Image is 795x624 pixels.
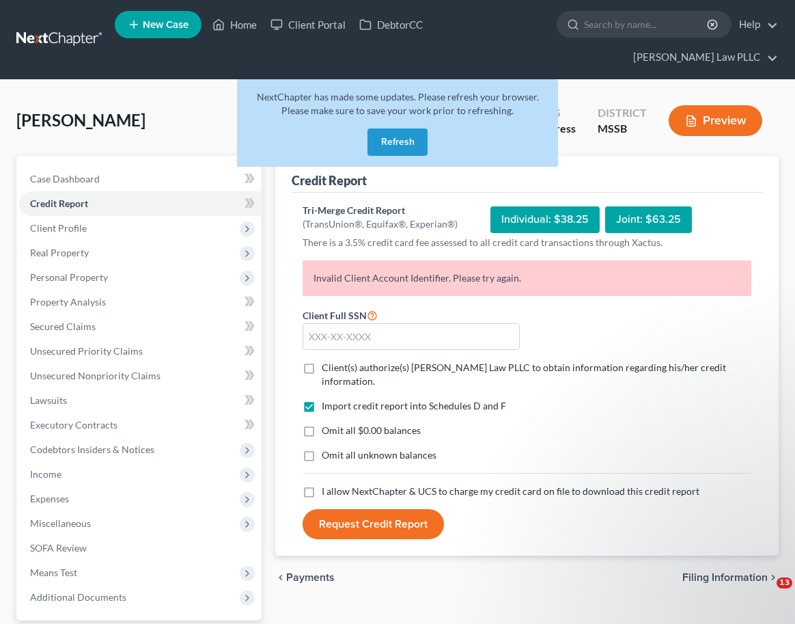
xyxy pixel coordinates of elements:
div: MSSB [598,121,647,137]
span: SOFA Review [30,542,87,554]
button: Refresh [367,128,428,156]
span: Unsecured Nonpriority Claims [30,370,161,381]
input: XXX-XX-XXXX [303,323,520,351]
span: Additional Documents [30,591,126,603]
a: Unsecured Nonpriority Claims [19,364,262,388]
div: Tri-Merge Credit Report [303,204,458,217]
span: Import credit report into Schedules D and F [322,400,506,411]
span: Income [30,468,61,480]
a: [PERSON_NAME] Law PLLC [626,45,778,70]
a: Secured Claims [19,314,262,339]
div: Joint: $63.25 [605,206,692,233]
span: Client(s) authorize(s) [PERSON_NAME] Law PLLC to obtain information regarding his/her credit info... [322,362,726,387]
i: chevron_left [275,572,286,583]
a: Credit Report [19,191,262,216]
span: [PERSON_NAME] [16,110,145,130]
span: Client Full SSN [303,310,367,321]
a: Case Dashboard [19,167,262,191]
span: Miscellaneous [30,517,91,529]
span: Codebtors Insiders & Notices [30,444,154,455]
a: Executory Contracts [19,413,262,437]
span: New Case [143,20,189,30]
a: Help [732,12,778,37]
button: Preview [669,105,762,136]
span: Personal Property [30,271,108,283]
span: I allow NextChapter & UCS to charge my credit card on file to download this credit report [322,485,699,497]
span: Client Profile [30,222,87,234]
a: Home [206,12,264,37]
span: Secured Claims [30,321,96,332]
div: Credit Report [292,172,367,189]
a: Unsecured Priority Claims [19,339,262,364]
a: DebtorCC [352,12,430,37]
span: Omit all $0.00 balances [322,424,421,436]
span: Property Analysis [30,296,106,308]
span: Unsecured Priority Claims [30,345,143,357]
a: Property Analysis [19,290,262,314]
span: Omit all unknown balances [322,449,436,461]
span: Credit Report [30,198,88,209]
span: NextChapter has made some updates. Please refresh your browser. Please make sure to save your wor... [257,91,539,116]
span: Case Dashboard [30,173,100,185]
a: SOFA Review [19,536,262,560]
button: chevron_left Payments [275,572,335,583]
p: Invalid Client Account Identifier. Please try again. [303,260,751,296]
div: District [598,105,647,121]
span: Payments [286,572,335,583]
p: There is a 3.5% credit card fee assessed to all credit card transactions through Xactus. [303,236,751,249]
span: Real Property [30,247,89,258]
a: Lawsuits [19,388,262,413]
span: Means Test [30,567,77,578]
iframe: Intercom live chat [749,578,781,610]
a: Client Portal [264,12,352,37]
span: Lawsuits [30,394,67,406]
span: Executory Contracts [30,419,117,431]
span: Expenses [30,493,69,504]
input: Search by name... [584,12,709,37]
button: Request Credit Report [303,509,444,539]
div: Individual: $38.25 [490,206,600,233]
div: (TransUnion®, Equifax®, Experian®) [303,217,458,231]
span: 13 [777,578,792,588]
